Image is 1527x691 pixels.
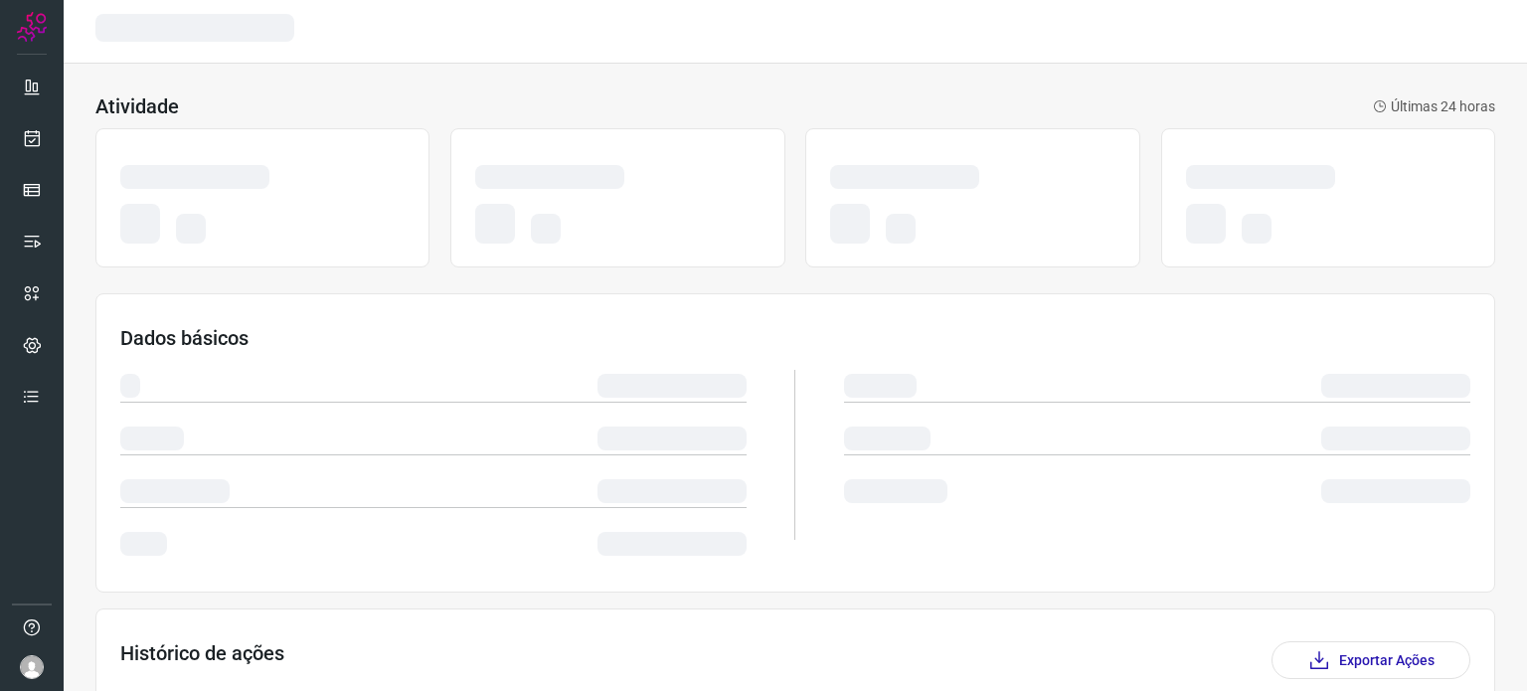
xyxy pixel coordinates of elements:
p: Últimas 24 horas [1373,96,1495,117]
h3: Atividade [95,94,179,118]
img: avatar-user-boy.jpg [20,655,44,679]
button: Exportar Ações [1272,641,1470,679]
img: Logo [17,12,47,42]
h3: Dados básicos [120,326,1470,350]
h3: Histórico de ações [120,641,284,679]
